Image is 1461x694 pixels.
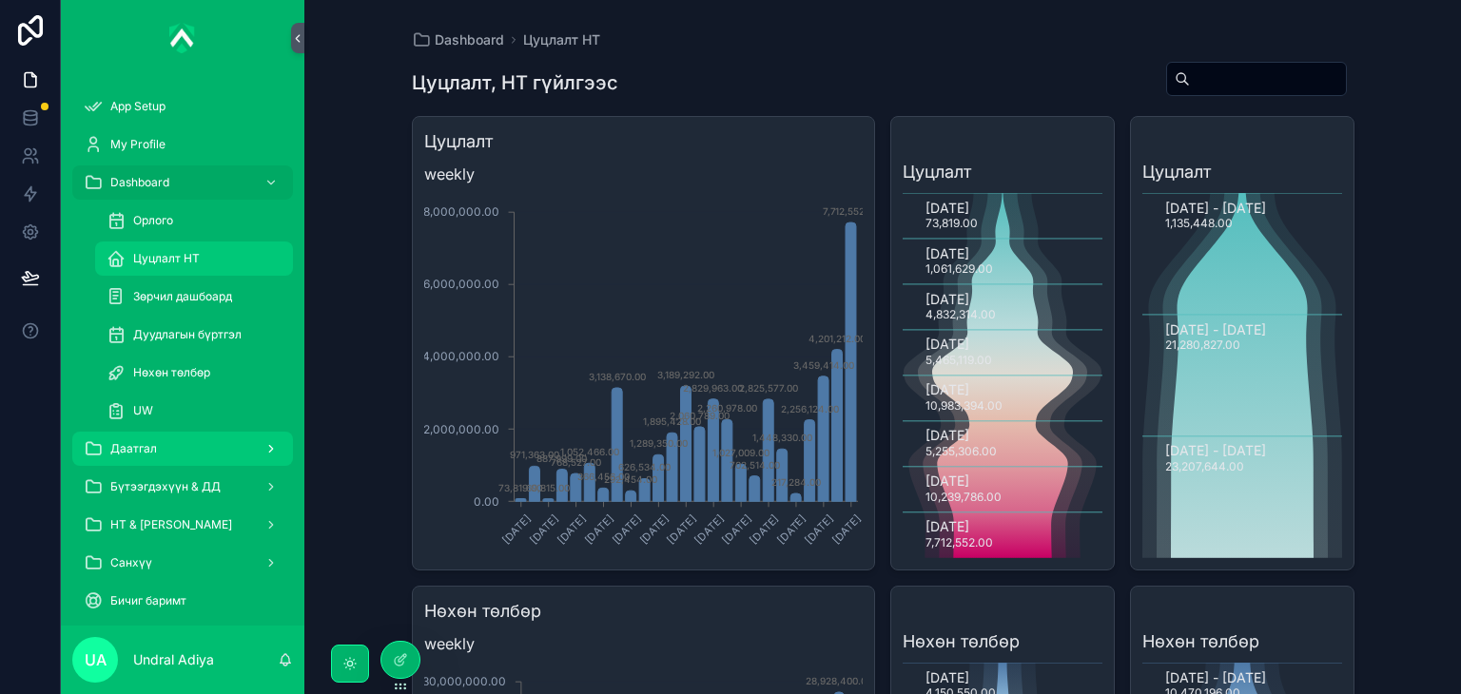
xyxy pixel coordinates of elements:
text: 28,928,400.00 [806,675,872,686]
text: 10,239,786.00 [925,490,1002,504]
text: [DATE] [925,669,969,685]
span: НТ & [PERSON_NAME] [110,517,232,532]
text: 21,280,827.00 [1165,337,1240,352]
text: 73,819.00 [925,216,978,230]
text: 2,829,963.00 [683,382,743,394]
text: 702,514.00 [730,459,780,471]
text: 2,256,124.00 [781,403,839,414]
span: UA [85,648,107,671]
text: [DATE] - [DATE] [1165,321,1266,337]
tspan: 30,000,000.00 [422,674,506,688]
text: 1,052,466.00 [559,447,618,458]
text: [DATE] [925,337,969,353]
h3: Цуцлалт [903,159,1102,185]
text: [DATE] [636,512,671,547]
text: [DATE] [829,512,864,547]
text: 4,832,314.00 [925,307,996,321]
a: Даатгал [72,432,293,466]
span: weekly [424,632,864,655]
text: 366,456.00 [576,472,629,483]
div: chart [424,193,864,558]
text: [DATE] [774,512,808,547]
a: Нөхөн төлбөр [95,356,293,390]
text: [DATE] [582,512,616,547]
text: [DATE] [747,512,781,547]
text: 1,289,350.00 [629,438,687,450]
text: 217,284.00 [771,476,821,488]
span: Дуудлагын бүртгэл [133,327,242,342]
text: [DATE] [925,428,969,444]
span: Санхүү [110,555,152,570]
span: Цуцлалт НТ [523,30,600,49]
a: Бүтээгдэхүүн & ДД [72,470,293,504]
a: My Profile [72,127,293,162]
span: Даатгал [110,441,157,456]
a: Цуцлалт НТ [95,241,293,276]
text: 626,534.00 [618,462,671,473]
h1: Цуцлалт, НТ гүйлгээс [412,69,618,96]
text: [DATE] [925,200,969,216]
text: [DATE] [925,519,969,535]
text: 971,363.00 [510,450,559,461]
span: Зөрчил дашбоард [133,289,232,304]
text: 5,255,306.00 [925,444,997,458]
text: 7,712,552.00 [822,205,879,217]
text: [DATE] - [DATE] [1165,443,1266,459]
text: [DATE] [610,512,644,547]
span: Орлого [133,213,173,228]
text: 887,999.00 [536,453,587,464]
h3: Цуцлалт [424,128,864,155]
text: 23,207,644.00 [1165,459,1244,473]
h3: Цуцлалт [1142,159,1342,185]
text: [DATE] - [DATE] [1165,669,1266,685]
tspan: 8,000,000.00 [422,204,498,219]
tspan: 2,000,000.00 [422,422,498,436]
span: Dashboard [435,30,504,49]
text: [DATE] [719,512,753,547]
text: 768,527.00 [550,456,600,468]
text: 292,454.00 [604,474,657,486]
text: 3,189,292.00 [657,369,714,380]
a: Зөрчил дашбоард [95,280,293,314]
text: 3,459,414.00 [793,359,854,371]
text: [DATE] [925,291,969,307]
h3: Нөхөн төлбөр [424,598,864,625]
span: UW [133,403,153,418]
text: 5,465,119.00 [925,353,992,367]
text: [DATE] [925,245,969,261]
span: My Profile [110,137,166,152]
text: 1,061,629.00 [925,261,993,276]
text: [DATE] [555,512,589,547]
span: Цуцлалт НТ [133,251,200,266]
div: scrollable content [61,76,304,626]
tspan: 0.00 [473,494,498,509]
text: 3,138,670.00 [588,371,645,382]
text: 1,448,330.00 [752,433,812,444]
text: 69,815.00 [526,482,570,493]
a: Бичиг баримт [72,584,293,618]
text: 1,135,448.00 [1165,216,1233,230]
text: 1,027,009.00 [712,448,769,459]
span: Бүтээгдэхүүн & ДД [110,479,221,494]
text: [DATE] [802,512,836,547]
text: [DATE] [527,512,561,547]
text: 10,983,394.00 [925,398,1003,413]
tspan: 4,000,000.00 [421,350,498,364]
a: Dashboard [412,30,504,49]
span: App Setup [110,99,166,114]
a: Санхүү [72,546,293,580]
h3: Нөхөн төлбөр [1142,628,1342,655]
text: [DATE] [664,512,698,547]
text: [DATE] [925,382,969,398]
text: [DATE] [925,473,969,490]
a: Дуудлагын бүртгэл [95,318,293,352]
a: Dashboard [72,165,293,200]
text: 2,060,789.00 [670,410,730,421]
a: Орлого [95,203,293,238]
text: 2,260,978.00 [697,403,757,414]
img: App logo [169,23,196,53]
text: 4,201,212.00 [808,333,866,344]
a: НТ & [PERSON_NAME] [72,508,293,542]
a: UW [95,394,293,428]
text: 73,819.00 [498,482,542,493]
